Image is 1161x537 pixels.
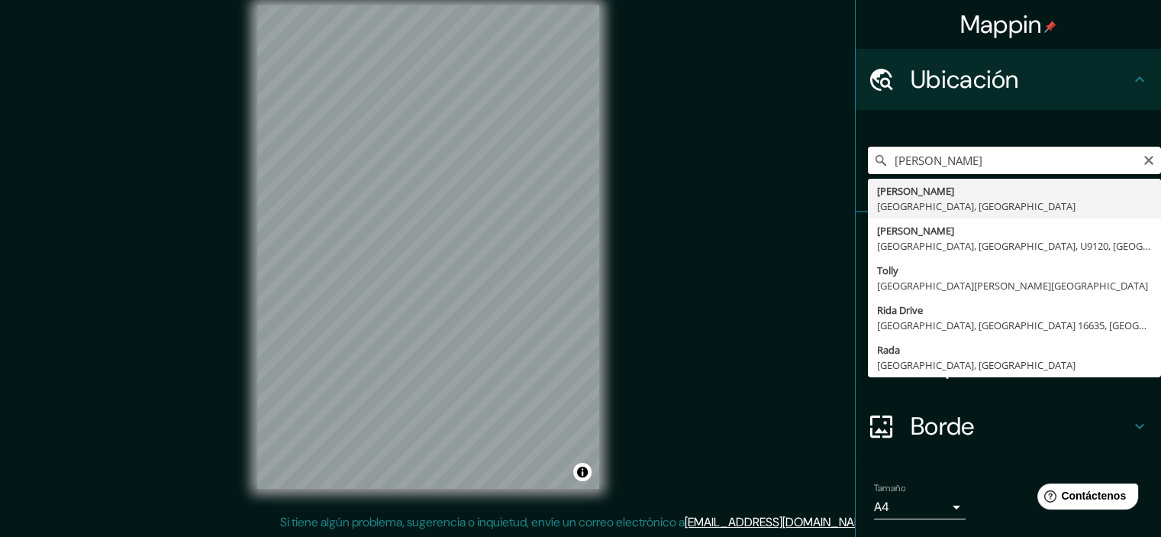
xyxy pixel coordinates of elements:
[685,514,873,530] a: [EMAIL_ADDRESS][DOMAIN_NAME]
[911,410,975,442] font: Borde
[257,5,599,489] canvas: Mapa
[877,184,954,198] font: [PERSON_NAME]
[874,499,889,515] font: A4
[868,147,1161,174] input: Elige tu ciudad o zona
[1143,152,1155,167] button: Claro
[856,273,1161,335] div: Estilo
[856,396,1161,457] div: Borde
[856,49,1161,110] div: Ubicación
[877,264,898,277] font: Tolly
[874,482,905,494] font: Tamaño
[911,63,1019,95] font: Ubicación
[877,358,1076,372] font: [GEOGRAPHIC_DATA], [GEOGRAPHIC_DATA]
[280,514,685,530] font: Si tiene algún problema, sugerencia o inquietud, envíe un correo electrónico a
[856,335,1161,396] div: Disposición
[1044,21,1056,33] img: pin-icon.png
[877,343,900,357] font: Rada
[877,199,1076,213] font: [GEOGRAPHIC_DATA], [GEOGRAPHIC_DATA]
[874,495,966,519] div: A4
[877,303,923,317] font: Rida Drive
[573,463,592,481] button: Activar o desactivar atribución
[877,279,1148,293] font: [GEOGRAPHIC_DATA][PERSON_NAME][GEOGRAPHIC_DATA]
[877,224,954,238] font: [PERSON_NAME]
[856,212,1161,273] div: Patas
[1025,477,1144,520] iframe: Lanzador de widgets de ayuda
[960,8,1042,40] font: Mappin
